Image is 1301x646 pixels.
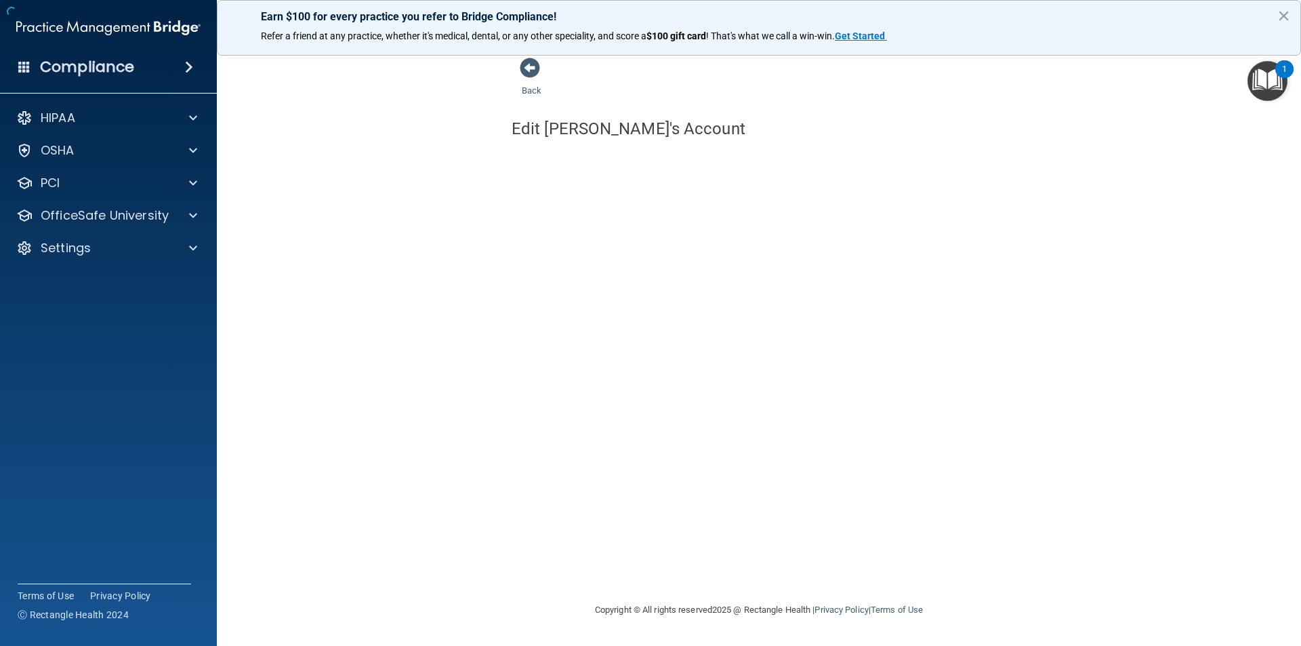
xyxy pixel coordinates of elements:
[18,608,129,622] span: Ⓒ Rectangle Health 2024
[16,240,197,256] a: Settings
[16,175,197,191] a: PCI
[261,10,1257,23] p: Earn $100 for every practice you refer to Bridge Compliance!
[90,589,151,603] a: Privacy Policy
[16,207,197,224] a: OfficeSafe University
[41,142,75,159] p: OSHA
[261,31,646,41] span: Refer a friend at any practice, whether it's medical, dental, or any other speciality, and score a
[1277,5,1290,26] button: Close
[41,240,91,256] p: Settings
[41,110,75,126] p: HIPAA
[522,69,541,96] a: Back
[512,588,1006,632] div: Copyright © All rights reserved 2025 @ Rectangle Health | |
[18,589,74,603] a: Terms of Use
[16,110,197,126] a: HIPAA
[835,31,887,41] a: Get Started
[1282,69,1287,87] div: 1
[1247,61,1287,101] button: Open Resource Center, 1 new notification
[706,31,835,41] span: ! That's what we call a win-win.
[41,207,169,224] p: OfficeSafe University
[646,31,706,41] strong: $100 gift card
[40,58,134,77] h4: Compliance
[814,605,868,615] a: Privacy Policy
[16,14,201,41] img: PMB logo
[41,175,60,191] p: PCI
[512,120,745,138] h4: Edit [PERSON_NAME]'s Account
[835,31,885,41] strong: Get Started
[871,605,923,615] a: Terms of Use
[16,142,197,159] a: OSHA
